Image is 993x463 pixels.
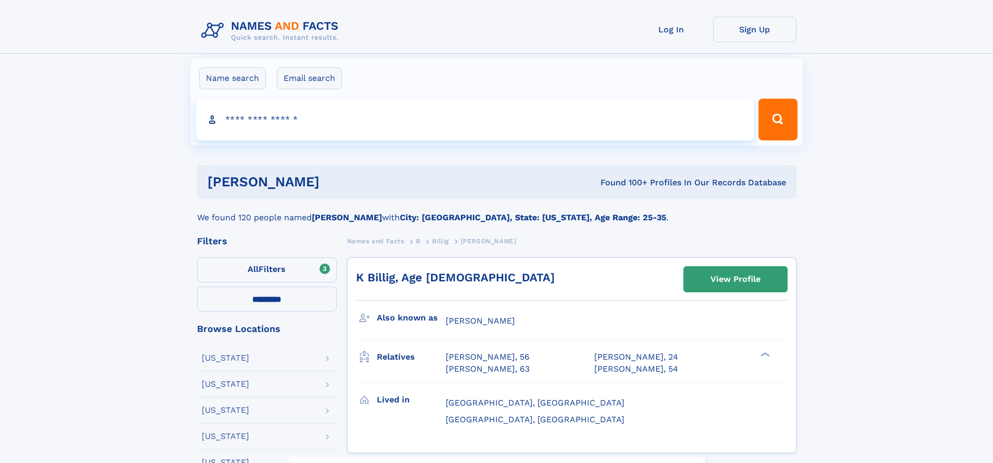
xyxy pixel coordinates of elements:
[446,398,624,408] span: [GEOGRAPHIC_DATA], [GEOGRAPHIC_DATA]
[630,17,713,42] a: Log In
[432,234,449,247] a: Billig
[446,351,530,363] a: [PERSON_NAME], 56
[207,175,460,188] h1: [PERSON_NAME]
[202,354,249,362] div: [US_STATE]
[446,316,515,326] span: [PERSON_NAME]
[416,238,421,245] span: B
[446,414,624,424] span: [GEOGRAPHIC_DATA], [GEOGRAPHIC_DATA]
[248,264,259,274] span: All
[202,406,249,414] div: [US_STATE]
[446,363,530,375] a: [PERSON_NAME], 63
[594,363,678,375] a: [PERSON_NAME], 54
[277,67,342,89] label: Email search
[197,199,796,224] div: We found 120 people named with .
[416,234,421,247] a: B
[196,99,754,140] input: search input
[713,17,796,42] a: Sign Up
[684,267,787,292] a: View Profile
[197,17,347,45] img: Logo Names and Facts
[377,309,446,327] h3: Also known as
[199,67,266,89] label: Name search
[312,212,382,222] b: [PERSON_NAME]
[202,380,249,388] div: [US_STATE]
[197,257,337,282] label: Filters
[432,238,449,245] span: Billig
[400,212,666,222] b: City: [GEOGRAPHIC_DATA], State: [US_STATE], Age Range: 25-35
[758,351,770,358] div: ❯
[377,348,446,366] h3: Relatives
[710,267,761,291] div: View Profile
[202,432,249,441] div: [US_STATE]
[356,271,555,284] a: K Billig, Age [DEMOGRAPHIC_DATA]
[460,177,786,188] div: Found 100+ Profiles In Our Records Database
[461,238,517,245] span: [PERSON_NAME]
[197,236,337,246] div: Filters
[377,391,446,409] h3: Lived in
[594,351,678,363] a: [PERSON_NAME], 24
[347,234,404,247] a: Names and Facts
[758,99,797,140] button: Search Button
[197,324,337,334] div: Browse Locations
